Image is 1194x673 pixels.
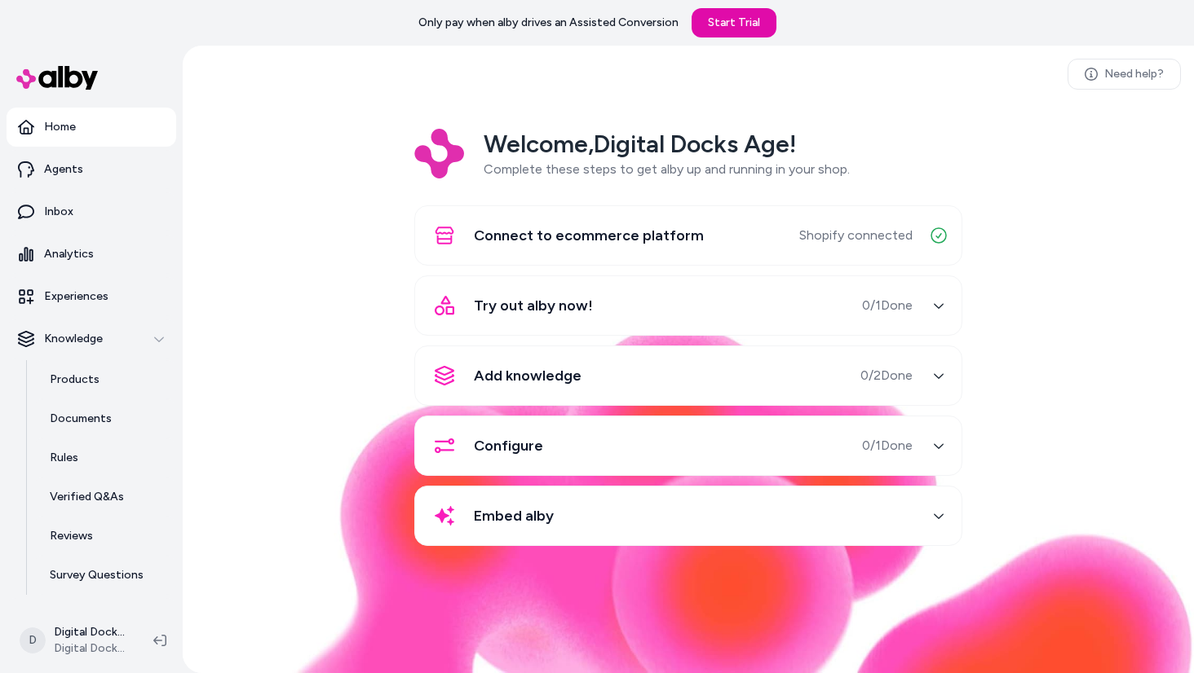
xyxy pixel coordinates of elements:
button: Connect to ecommerce platformShopify connected [425,216,952,255]
a: Rules [33,438,176,477]
img: alby Logo [16,66,98,90]
span: Connect to ecommerce platform [474,224,704,247]
p: Analytics [44,246,94,262]
button: DDigital Docks Age ShopifyDigital Docks Age [10,614,140,666]
button: Try out alby now!0/1Done [425,286,952,325]
p: Inbox [44,204,73,220]
a: Experiences [7,277,176,316]
p: Verified Q&As [50,489,124,505]
p: Survey Questions [50,567,144,583]
a: Analytics [7,235,176,274]
p: Only pay when alby drives an Assisted Conversion [418,15,679,31]
span: 0 / 2 Done [860,366,913,385]
a: Inbox [7,192,176,231]
span: Complete these steps to get alby up and running in your shop. [484,161,850,177]
p: Rules [50,450,78,466]
p: Products [50,372,99,388]
a: Start Trial [692,8,776,37]
p: Home [44,119,76,135]
button: Configure0/1Done [425,426,952,465]
span: 0 / 1 Done [862,296,913,315]
p: Agents [44,161,83,178]
a: Documents [33,399,176,438]
img: Logo [414,129,464,178]
span: Embed alby [474,504,554,527]
a: Products [33,360,176,399]
button: Embed alby [425,496,952,535]
button: Knowledge [7,319,176,358]
span: Try out alby now! [474,294,593,317]
p: Experiences [44,288,108,305]
a: Verified Q&As [33,477,176,517]
p: Knowledge [44,331,103,347]
span: Configure [474,434,543,457]
span: 0 / 1 Done [862,436,913,455]
img: alby Bubble [183,323,1194,673]
a: Need help? [1068,59,1181,90]
p: Reviews [50,528,93,544]
a: Reviews [33,517,176,556]
span: Add knowledge [474,364,582,387]
h2: Welcome, Digital Docks Age ! [484,129,850,160]
span: Shopify connected [799,226,913,245]
span: D [20,627,46,653]
span: Digital Docks Age [54,640,127,657]
p: Digital Docks Age Shopify [54,624,127,640]
p: Documents [50,411,112,427]
a: Agents [7,150,176,189]
a: Survey Questions [33,556,176,595]
a: Home [7,108,176,147]
button: Add knowledge0/2Done [425,356,952,395]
